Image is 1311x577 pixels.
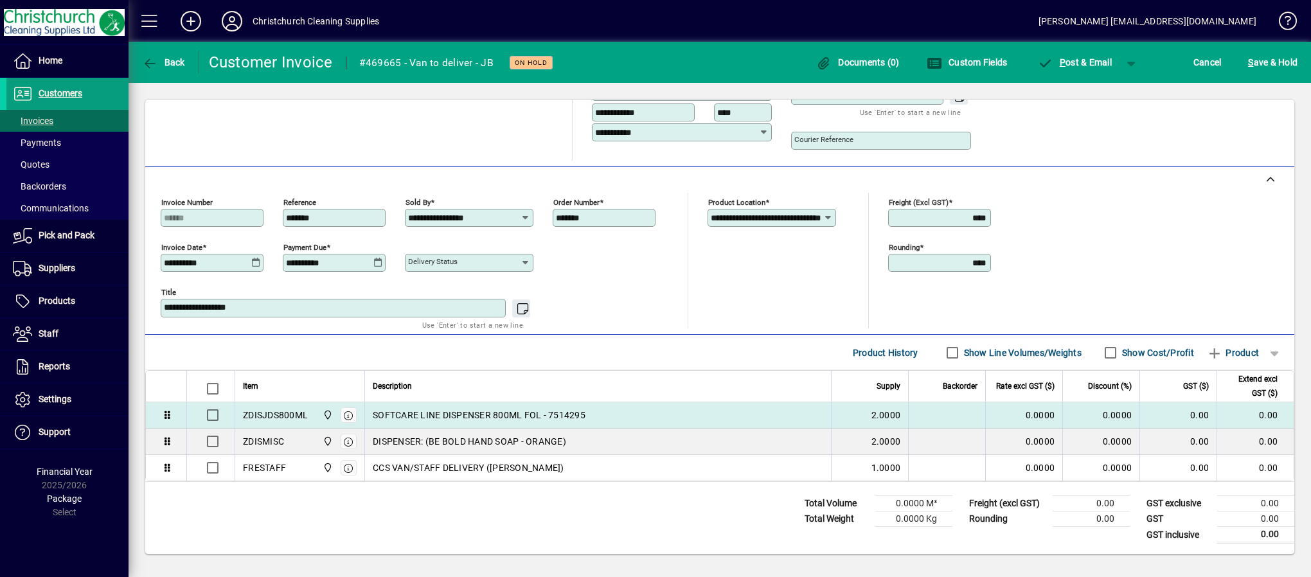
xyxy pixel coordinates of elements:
[6,132,129,154] a: Payments
[319,461,334,475] span: Christchurch Cleaning Supplies Ltd
[871,409,901,422] span: 2.0000
[996,379,1055,393] span: Rate excl GST ($)
[129,51,199,74] app-page-header-button: Back
[798,511,875,527] td: Total Weight
[170,10,211,33] button: Add
[209,52,333,73] div: Customer Invoice
[927,57,1008,67] span: Custom Fields
[39,55,62,66] span: Home
[6,318,129,350] a: Staff
[39,88,82,98] span: Customers
[39,230,94,240] span: Pick and Pack
[1139,429,1217,455] td: 0.00
[39,361,70,371] span: Reports
[1193,52,1222,73] span: Cancel
[6,110,129,132] a: Invoices
[373,435,566,448] span: DISPENSER: (BE BOLD HAND SOAP - ORANGE)
[1140,511,1217,527] td: GST
[408,257,458,266] mat-label: Delivery status
[39,296,75,306] span: Products
[6,197,129,219] a: Communications
[1225,372,1278,400] span: Extend excl GST ($)
[1053,511,1130,527] td: 0.00
[1269,3,1295,44] a: Knowledge Base
[6,154,129,175] a: Quotes
[889,198,949,207] mat-label: Freight (excl GST)
[1060,57,1066,67] span: P
[39,328,58,339] span: Staff
[37,466,93,477] span: Financial Year
[708,198,765,207] mat-label: Product location
[283,243,326,252] mat-label: Payment due
[373,461,564,474] span: CCS VAN/STAFF DELIVERY ([PERSON_NAME])
[994,435,1055,448] div: 0.0000
[1207,342,1259,363] span: Product
[6,253,129,285] a: Suppliers
[963,496,1053,511] td: Freight (excl GST)
[963,511,1053,527] td: Rounding
[816,57,900,67] span: Documents (0)
[161,288,176,297] mat-label: Title
[875,511,952,527] td: 0.0000 Kg
[1217,511,1294,527] td: 0.00
[798,496,875,511] td: Total Volume
[943,379,977,393] span: Backorder
[139,51,188,74] button: Back
[1140,527,1217,543] td: GST inclusive
[243,435,284,448] div: ZDISMISC
[1139,402,1217,429] td: 0.00
[1088,379,1132,393] span: Discount (%)
[1062,455,1139,481] td: 0.0000
[39,263,75,273] span: Suppliers
[923,51,1011,74] button: Custom Fields
[848,341,923,364] button: Product History
[319,408,334,422] span: Christchurch Cleaning Supplies Ltd
[1217,496,1294,511] td: 0.00
[871,461,901,474] span: 1.0000
[359,53,494,73] div: #469665 - Van to deliver - JB
[553,198,600,207] mat-label: Order number
[319,434,334,448] span: Christchurch Cleaning Supplies Ltd
[1217,527,1294,543] td: 0.00
[422,317,523,332] mat-hint: Use 'Enter' to start a new line
[1217,429,1294,455] td: 0.00
[1183,379,1209,393] span: GST ($)
[6,175,129,197] a: Backorders
[243,379,258,393] span: Item
[161,243,202,252] mat-label: Invoice date
[877,379,900,393] span: Supply
[6,416,129,448] a: Support
[373,379,412,393] span: Description
[1062,402,1139,429] td: 0.0000
[1139,455,1217,481] td: 0.00
[961,346,1082,359] label: Show Line Volumes/Weights
[13,203,89,213] span: Communications
[243,461,286,474] div: FRESTAFF
[253,11,379,31] div: Christchurch Cleaning Supplies
[6,384,129,416] a: Settings
[994,409,1055,422] div: 0.0000
[13,138,61,148] span: Payments
[406,198,431,207] mat-label: Sold by
[1037,57,1112,67] span: ost & Email
[1053,496,1130,511] td: 0.00
[889,243,920,252] mat-label: Rounding
[1217,402,1294,429] td: 0.00
[283,198,316,207] mat-label: Reference
[161,198,213,207] mat-label: Invoice number
[39,394,71,404] span: Settings
[875,496,952,511] td: 0.0000 M³
[813,51,903,74] button: Documents (0)
[515,58,548,67] span: On hold
[1031,51,1118,74] button: Post & Email
[860,105,961,120] mat-hint: Use 'Enter' to start a new line
[6,285,129,317] a: Products
[871,435,901,448] span: 2.0000
[13,159,49,170] span: Quotes
[1140,496,1217,511] td: GST exclusive
[1248,52,1298,73] span: ave & Hold
[13,181,66,191] span: Backorders
[853,342,918,363] span: Product History
[1217,455,1294,481] td: 0.00
[994,461,1055,474] div: 0.0000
